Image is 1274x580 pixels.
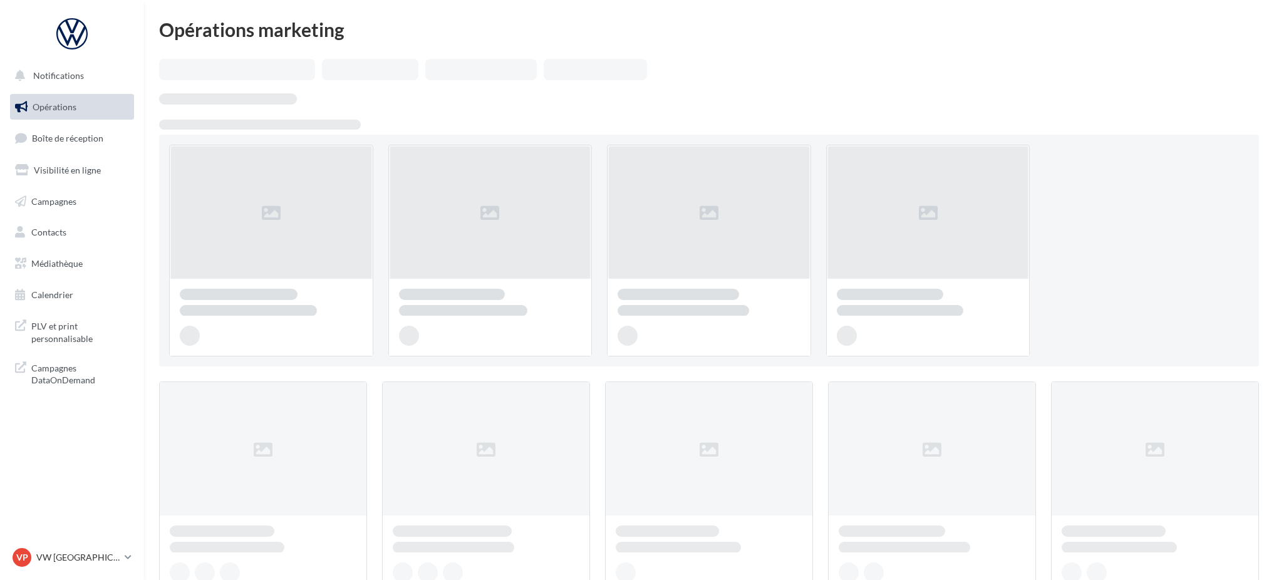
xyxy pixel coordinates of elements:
span: Calendrier [31,289,73,300]
a: Calendrier [8,282,137,308]
a: Opérations [8,94,137,120]
span: Notifications [33,70,84,81]
a: VP VW [GEOGRAPHIC_DATA] 13 [10,546,134,569]
p: VW [GEOGRAPHIC_DATA] 13 [36,551,120,564]
span: PLV et print personnalisable [31,318,129,344]
a: Médiathèque [8,251,137,277]
button: Notifications [8,63,132,89]
a: Contacts [8,219,137,246]
span: Campagnes [31,195,76,206]
span: VP [16,551,28,564]
a: Visibilité en ligne [8,157,137,184]
a: Boîte de réception [8,125,137,152]
span: Visibilité en ligne [34,165,101,175]
span: Boîte de réception [32,133,103,143]
span: Opérations [33,101,76,112]
span: Campagnes DataOnDemand [31,360,129,386]
a: PLV et print personnalisable [8,313,137,350]
a: Campagnes DataOnDemand [8,355,137,391]
a: Campagnes [8,189,137,215]
span: Médiathèque [31,258,83,269]
div: Opérations marketing [159,20,1259,39]
span: Contacts [31,227,66,237]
